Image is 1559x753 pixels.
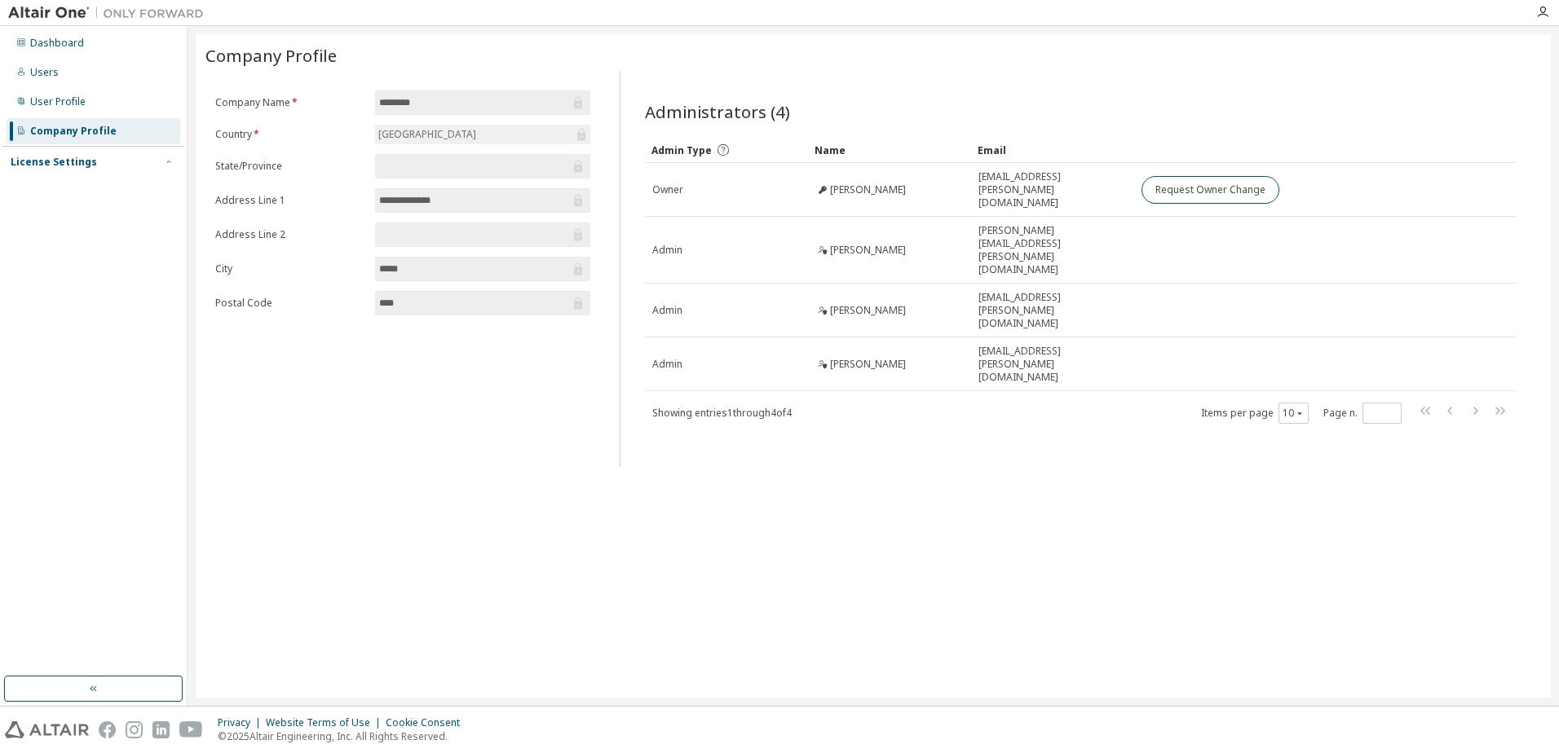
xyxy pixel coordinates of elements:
div: Company Profile [30,125,117,138]
span: [PERSON_NAME] [830,304,906,317]
span: [PERSON_NAME] [830,244,906,257]
label: Address Line 2 [215,228,365,241]
span: Company Profile [205,44,337,67]
span: Items per page [1201,403,1309,424]
label: State/Province [215,160,365,173]
img: youtube.svg [179,721,203,738]
span: Showing entries 1 through 4 of 4 [652,406,792,420]
span: Administrators (4) [645,100,790,123]
span: [PERSON_NAME][EMAIL_ADDRESS][PERSON_NAME][DOMAIN_NAME] [978,224,1127,276]
img: linkedin.svg [152,721,170,738]
label: Country [215,128,365,141]
span: Admin Type [651,143,712,157]
span: Admin [652,358,682,371]
label: City [215,262,365,275]
div: License Settings [11,156,97,169]
span: [PERSON_NAME] [830,183,906,196]
div: Email [978,137,1128,163]
div: Users [30,66,59,79]
button: 10 [1283,407,1305,420]
div: User Profile [30,95,86,108]
div: Website Terms of Use [266,716,386,729]
p: © 2025 Altair Engineering, Inc. All Rights Reserved. [218,729,470,743]
div: Dashboard [30,37,84,50]
div: Privacy [218,716,266,729]
span: [EMAIL_ADDRESS][PERSON_NAME][DOMAIN_NAME] [978,345,1127,384]
span: Page n. [1323,403,1402,424]
img: Altair One [8,5,212,21]
label: Address Line 1 [215,194,365,207]
span: [EMAIL_ADDRESS][PERSON_NAME][DOMAIN_NAME] [978,291,1127,330]
button: Request Owner Change [1142,176,1279,204]
span: Admin [652,244,682,257]
label: Postal Code [215,297,365,310]
div: [GEOGRAPHIC_DATA] [376,125,479,143]
div: [GEOGRAPHIC_DATA] [375,125,590,144]
img: altair_logo.svg [5,721,89,738]
span: Owner [652,183,683,196]
span: [PERSON_NAME] [830,358,906,371]
span: [EMAIL_ADDRESS][PERSON_NAME][DOMAIN_NAME] [978,170,1127,209]
span: Admin [652,304,682,317]
div: Name [815,137,965,163]
img: instagram.svg [126,721,143,738]
div: Cookie Consent [386,716,470,729]
img: facebook.svg [99,721,116,738]
label: Company Name [215,96,365,109]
